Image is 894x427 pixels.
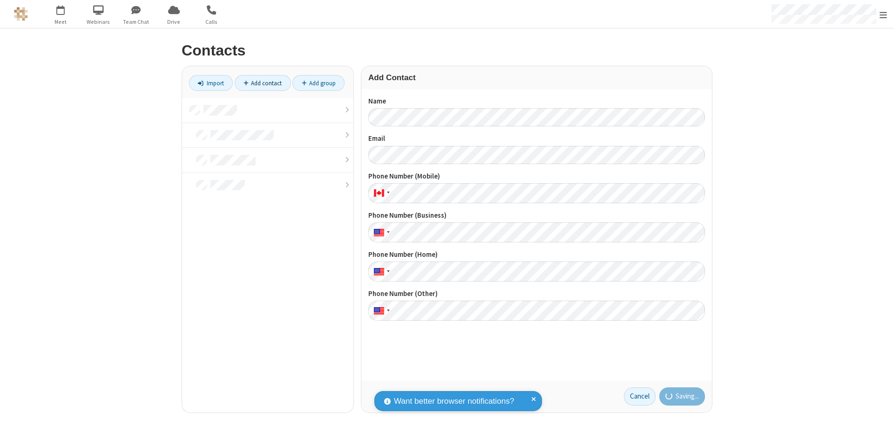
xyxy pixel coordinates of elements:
[43,18,78,26] span: Meet
[14,7,28,21] img: QA Selenium DO NOT DELETE OR CHANGE
[81,18,116,26] span: Webinars
[368,262,393,282] div: United States: + 1
[235,75,291,91] a: Add contact
[368,301,393,321] div: United States: + 1
[368,249,705,260] label: Phone Number (Home)
[871,403,887,420] iframe: Chat
[394,395,514,407] span: Want better browser notifications?
[156,18,191,26] span: Drive
[368,222,393,242] div: United States: + 1
[659,387,705,406] button: Saving...
[189,75,233,91] a: Import
[368,183,393,203] div: Canada: + 1
[368,133,705,144] label: Email
[368,171,705,182] label: Phone Number (Mobile)
[119,18,154,26] span: Team Chat
[624,387,656,406] a: Cancel
[676,391,699,402] span: Saving...
[182,42,712,59] h2: Contacts
[194,18,229,26] span: Calls
[368,289,705,299] label: Phone Number (Other)
[368,73,705,82] h3: Add Contact
[368,96,705,107] label: Name
[368,210,705,221] label: Phone Number (Business)
[292,75,345,91] a: Add group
